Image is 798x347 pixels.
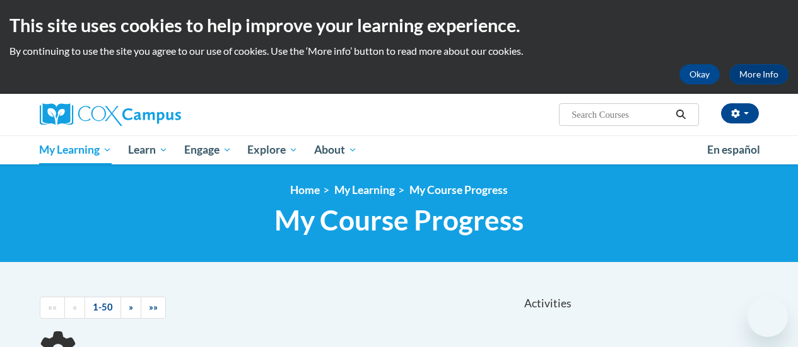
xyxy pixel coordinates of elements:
[73,302,77,312] span: «
[129,302,133,312] span: »
[290,183,320,196] a: Home
[570,107,671,122] input: Search Courses
[671,107,690,122] button: Search
[39,142,112,157] span: My Learning
[64,297,85,319] a: Previous
[9,44,789,58] p: By continuing to use the site you agree to our use of cookies. Use the ‘More info’ button to read...
[32,135,120,164] a: My Learning
[239,135,306,164] a: Explore
[679,64,720,84] button: Okay
[9,13,789,38] h2: This site uses cookies to help improve your learning experience.
[409,183,508,196] a: My Course Progress
[40,103,181,126] img: Cox Campus
[176,135,240,164] a: Engage
[699,137,768,163] a: En español
[334,183,395,196] a: My Learning
[48,302,57,312] span: ««
[729,64,789,84] a: More Info
[184,142,232,157] span: Engage
[85,297,121,319] a: 1-50
[141,297,166,319] a: End
[40,103,267,126] a: Cox Campus
[524,297,572,310] span: Activities
[128,142,168,157] span: Learn
[721,103,759,123] button: Account Settings
[120,297,141,319] a: Next
[30,135,768,164] div: Main menu
[707,143,760,156] span: En español
[314,142,357,157] span: About
[120,135,176,164] a: Learn
[149,302,158,312] span: »»
[748,297,788,337] iframe: Button to launch messaging window
[40,297,65,319] a: Begining
[274,203,524,237] span: My Course Progress
[306,135,365,164] a: About
[247,142,298,157] span: Explore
